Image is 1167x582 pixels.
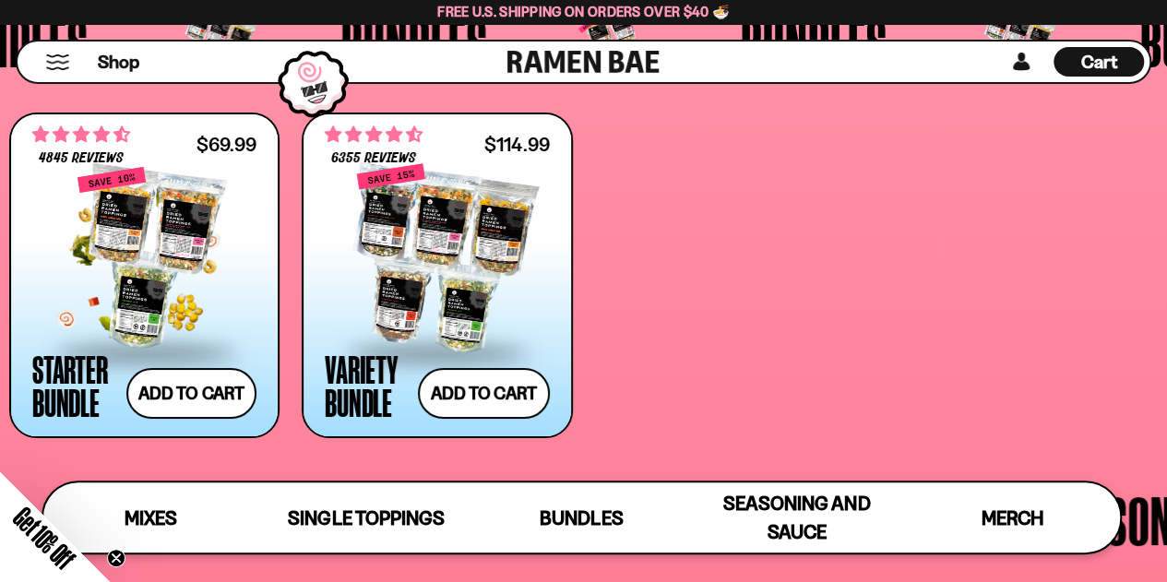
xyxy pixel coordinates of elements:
span: 4845 reviews [39,151,124,166]
button: Close teaser [107,549,125,567]
span: Mixes [125,506,177,529]
span: Single Toppings [288,506,444,529]
span: Shop [98,50,139,75]
div: Starter Bundle [32,352,117,419]
a: Mixes [43,482,258,552]
span: Get 10% Off [8,502,80,574]
div: $69.99 [196,136,256,153]
a: Shop [98,47,139,77]
span: 4.71 stars [32,123,130,147]
span: Cart [1081,51,1117,73]
a: Bundles [474,482,689,552]
div: Variety Bundle [325,352,409,419]
span: 6355 reviews [331,151,416,166]
button: Add to cart [418,368,550,419]
a: 4.63 stars 6355 reviews $114.99 Variety Bundle Add to cart [302,113,572,438]
a: Seasoning and Sauce [689,482,904,552]
button: Add to cart [126,368,257,419]
span: 4.63 stars [325,123,423,147]
a: Single Toppings [258,482,473,552]
div: $114.99 [484,136,549,153]
span: Free U.S. Shipping on Orders over $40 🍜 [437,3,730,20]
a: Merch [904,482,1119,552]
span: Merch [981,506,1042,529]
span: Bundles [540,506,623,529]
a: 4.71 stars 4845 reviews $69.99 Starter Bundle Add to cart [9,113,280,438]
button: Mobile Menu Trigger [45,54,70,70]
span: Seasoning and Sauce [723,492,870,543]
a: Cart [1054,42,1144,82]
